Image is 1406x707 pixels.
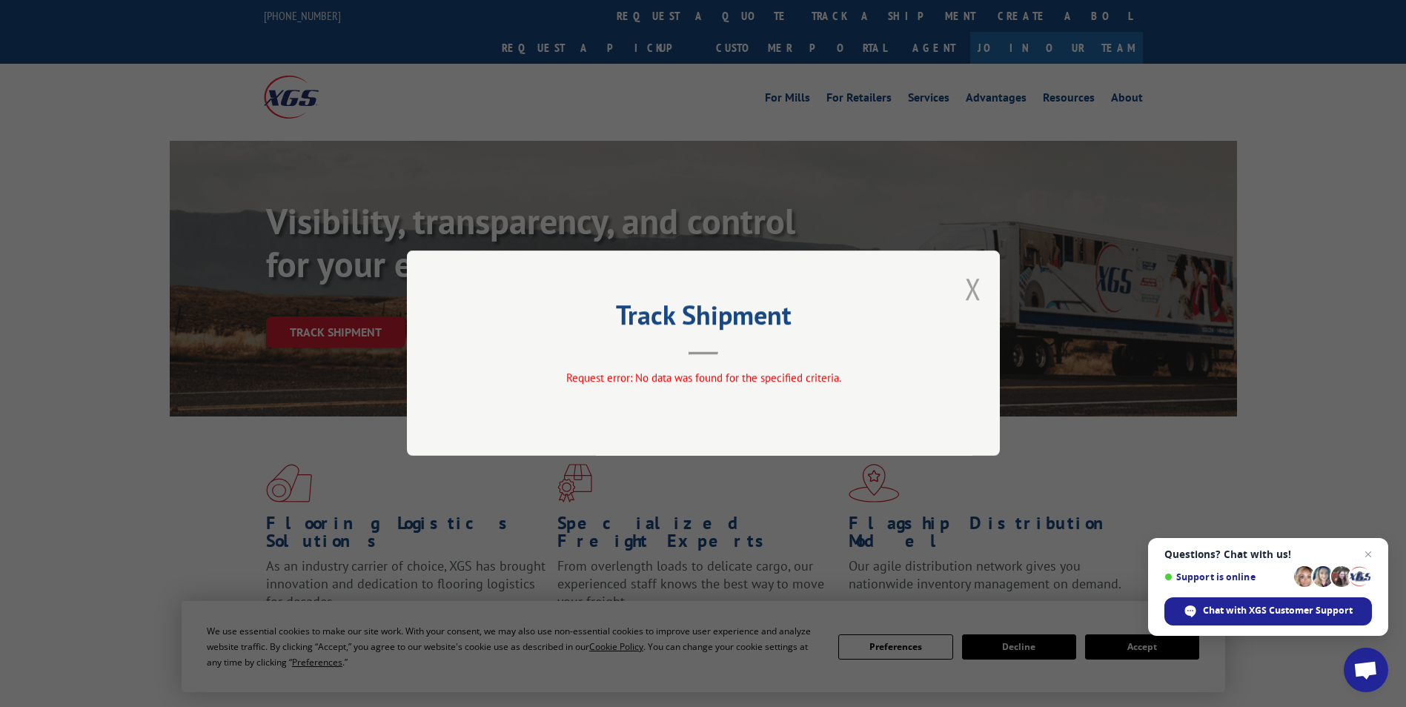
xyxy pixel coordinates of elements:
[1164,548,1372,560] span: Questions? Chat with us!
[566,371,840,385] span: Request error: No data was found for the specified criteria.
[1164,597,1372,625] div: Chat with XGS Customer Support
[1164,571,1289,582] span: Support is online
[1359,545,1377,563] span: Close chat
[965,269,981,308] button: Close modal
[1344,648,1388,692] div: Open chat
[481,305,926,333] h2: Track Shipment
[1203,604,1353,617] span: Chat with XGS Customer Support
